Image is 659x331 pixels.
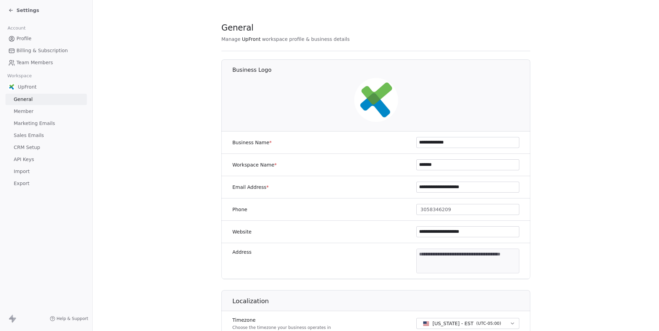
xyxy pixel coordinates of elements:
[18,83,37,90] span: UpFront
[232,161,277,168] label: Workspace Name
[8,83,15,90] img: upfront.health-02.jpg
[476,320,501,327] span: ( UTC-05:00 )
[14,108,34,115] span: Member
[232,325,331,330] p: Choose the timezone your business operates in
[16,35,32,42] span: Profile
[5,118,87,129] a: Marketing Emails
[8,7,39,14] a: Settings
[14,168,30,175] span: Import
[5,142,87,153] a: CRM Setup
[5,33,87,44] a: Profile
[432,320,474,327] span: [US_STATE] - EST
[14,156,34,163] span: API Keys
[262,36,350,43] span: workspace profile & business details
[221,23,254,33] span: General
[232,228,252,235] label: Website
[5,94,87,105] a: General
[16,47,68,54] span: Billing & Subscription
[416,204,519,215] button: 3058346209
[14,132,44,139] span: Sales Emails
[14,144,40,151] span: CRM Setup
[14,120,55,127] span: Marketing Emails
[57,316,88,321] span: Help & Support
[232,317,331,323] label: Timezone
[232,206,247,213] label: Phone
[221,36,241,43] span: Manage
[232,139,272,146] label: Business Name
[14,96,33,103] span: General
[5,57,87,68] a: Team Members
[354,78,398,122] img: upfront.health-02.jpg
[5,178,87,189] a: Export
[232,297,531,305] h1: Localization
[5,166,87,177] a: Import
[232,66,531,74] h1: Business Logo
[4,23,28,33] span: Account
[416,318,519,329] button: [US_STATE] - EST(UTC-05:00)
[16,7,39,14] span: Settings
[5,45,87,56] a: Billing & Subscription
[242,36,261,43] span: UpFront
[50,316,88,321] a: Help & Support
[5,106,87,117] a: Member
[16,59,53,66] span: Team Members
[420,206,451,213] span: 3058346209
[4,71,35,81] span: Workspace
[5,130,87,141] a: Sales Emails
[14,180,30,187] span: Export
[232,184,269,191] label: Email Address
[232,249,252,255] label: Address
[5,154,87,165] a: API Keys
